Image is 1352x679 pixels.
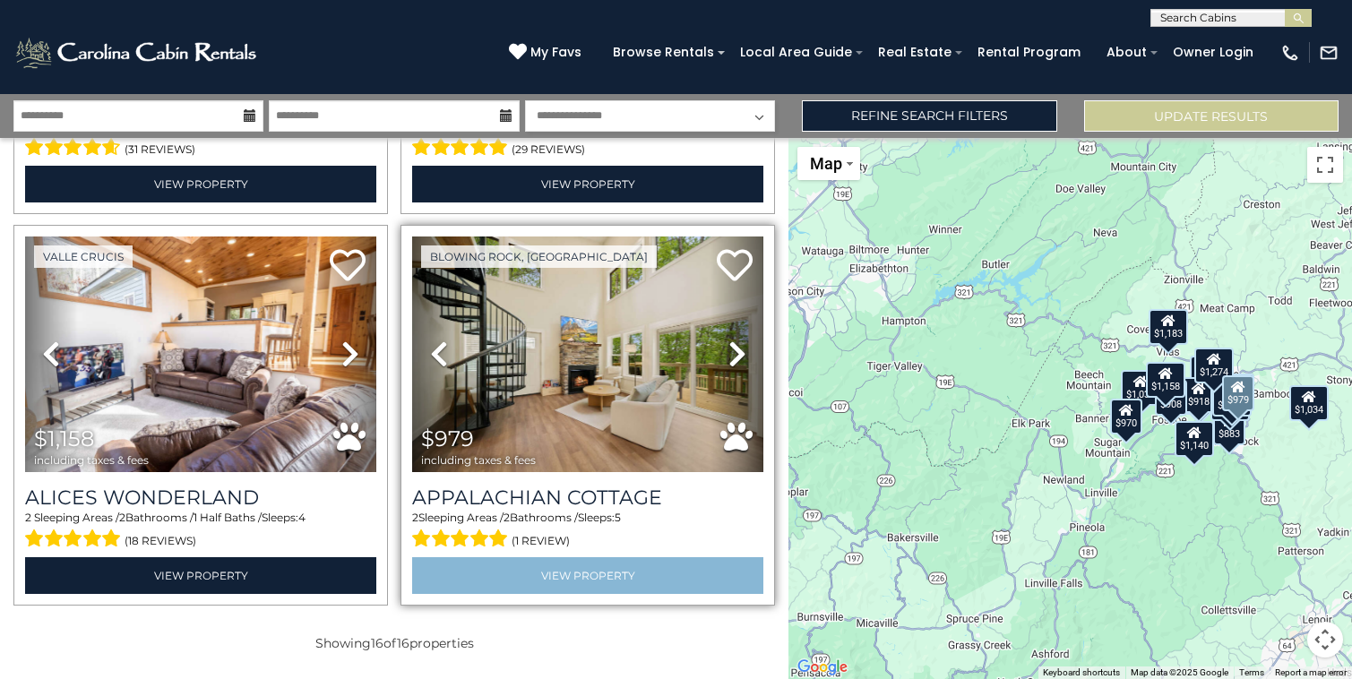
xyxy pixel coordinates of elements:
[1189,356,1228,391] div: $1,151
[615,511,621,524] span: 5
[1213,409,1245,445] div: $883
[1164,39,1262,66] a: Owner Login
[1084,100,1339,132] button: Update Results
[1289,385,1329,421] div: $1,034
[119,511,125,524] span: 2
[1222,374,1254,409] div: $939
[802,100,1056,132] a: Refine Search Filters
[25,166,376,202] a: View Property
[412,166,763,202] a: View Property
[509,43,586,63] a: My Favs
[25,486,376,510] a: Alices Wonderland
[34,425,94,451] span: $1,158
[412,118,763,161] div: Sleeping Areas / Bathrooms / Sleeps:
[1175,421,1214,457] div: $1,140
[797,147,860,180] button: Change map style
[330,247,366,286] a: Add to favorites
[869,39,960,66] a: Real Estate
[1275,667,1347,677] a: Report a map error
[1307,622,1343,658] button: Map camera controls
[25,236,376,472] img: thumbnail_163458191.jpeg
[1307,147,1343,183] button: Toggle fullscreen view
[1043,666,1120,679] button: Keyboard shortcuts
[1148,309,1187,345] div: $1,183
[1183,377,1215,413] div: $918
[793,656,852,679] a: Open this area in Google Maps (opens a new window)
[1239,667,1264,677] a: Terms (opens in new tab)
[1212,381,1252,417] div: $1,324
[1098,39,1156,66] a: About
[1131,667,1228,677] span: Map data ©2025 Google
[1280,43,1300,63] img: phone-regular-white.png
[1210,385,1250,421] div: $1,035
[412,557,763,594] a: View Property
[1319,43,1339,63] img: mail-regular-white.png
[1194,348,1234,383] div: $1,274
[412,510,763,553] div: Sleeping Areas / Bathrooms / Sleeps:
[793,656,852,679] img: Google
[1120,370,1159,406] div: $1,033
[604,39,723,66] a: Browse Rentals
[810,154,842,173] span: Map
[25,510,376,553] div: Sleeping Areas / Bathrooms / Sleeps:
[1110,399,1142,434] div: $970
[421,425,474,451] span: $979
[412,236,763,472] img: thumbnail_168625182.jpeg
[25,511,31,524] span: 2
[34,454,149,466] span: including taxes & fees
[1145,362,1184,398] div: $1,158
[530,43,581,62] span: My Favs
[421,454,536,466] span: including taxes & fees
[371,635,383,651] span: 16
[13,634,775,652] p: Showing of properties
[512,529,570,553] span: (1 review)
[13,35,262,71] img: White-1-2.png
[1222,375,1254,411] div: $979
[34,245,133,268] a: Valle Crucis
[125,138,195,161] span: (31 reviews)
[412,486,763,510] a: Appalachian Cottage
[421,245,657,268] a: Blowing Rock, [GEOGRAPHIC_DATA]
[194,511,262,524] span: 1 Half Baths /
[731,39,861,66] a: Local Area Guide
[1154,380,1186,416] div: $908
[412,511,418,524] span: 2
[969,39,1089,66] a: Rental Program
[25,557,376,594] a: View Property
[298,511,306,524] span: 4
[25,118,376,161] div: Sleeping Areas / Bathrooms / Sleeps:
[397,635,409,651] span: 16
[512,138,585,161] span: (29 reviews)
[717,247,753,286] a: Add to favorites
[125,529,196,553] span: (18 reviews)
[504,511,510,524] span: 2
